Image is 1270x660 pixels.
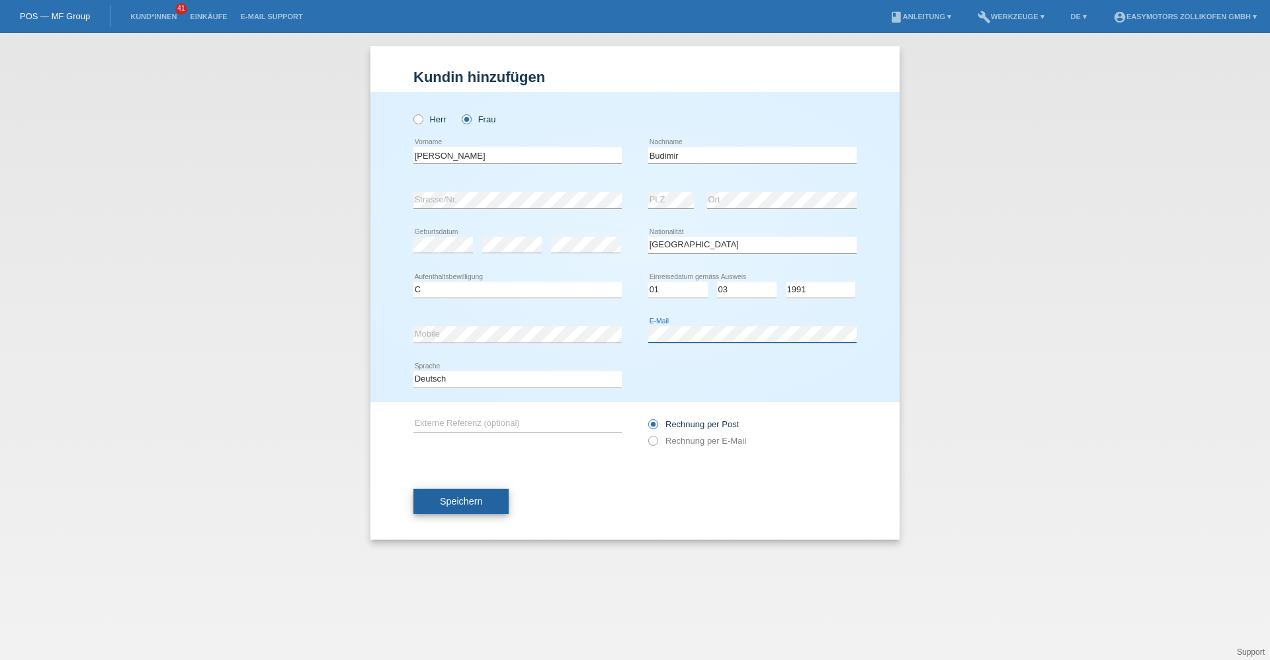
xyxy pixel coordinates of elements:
a: Support [1237,647,1265,657]
a: POS — MF Group [20,11,90,21]
h1: Kundin hinzufügen [413,69,857,85]
i: book [890,11,903,24]
a: Einkäufe [183,13,233,21]
a: Kund*innen [124,13,183,21]
input: Rechnung per E-Mail [648,436,657,452]
label: Rechnung per E-Mail [648,436,746,446]
button: Speichern [413,489,509,514]
a: DE ▾ [1064,13,1093,21]
a: account_circleEasymotors Zollikofen GmbH ▾ [1107,13,1263,21]
label: Herr [413,114,446,124]
input: Frau [462,114,470,123]
span: Speichern [440,496,482,507]
label: Frau [462,114,495,124]
a: E-Mail Support [234,13,310,21]
i: build [978,11,991,24]
a: buildWerkzeuge ▾ [971,13,1051,21]
a: bookAnleitung ▾ [883,13,958,21]
i: account_circle [1113,11,1126,24]
input: Rechnung per Post [648,419,657,436]
input: Herr [413,114,422,123]
label: Rechnung per Post [648,419,739,429]
span: 41 [175,3,187,15]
